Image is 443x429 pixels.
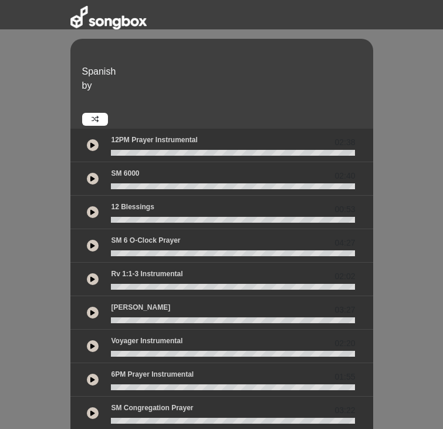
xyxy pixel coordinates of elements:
[111,135,197,145] p: 12PM Prayer Instrumental
[82,65,370,79] p: Spanish
[334,136,355,149] span: 02:38
[334,170,355,182] span: 02:40
[111,168,139,179] p: SM 6000
[82,81,92,91] span: by
[111,369,194,380] p: 6PM Prayer Instrumental
[334,404,355,417] span: 03:22
[111,336,182,346] p: Voyager Instrumental
[334,337,355,350] span: 02:20
[111,235,180,246] p: SM 6 o-clock prayer
[111,403,193,413] p: SM Congregation Prayer
[111,269,182,279] p: Rv 1:1-3 Instrumental
[111,202,154,212] p: 12 Blessings
[334,270,355,283] span: 02:02
[70,6,147,29] img: songbox-logo-white.png
[111,302,170,313] p: [PERSON_NAME]
[334,203,355,216] span: 00:53
[334,304,355,316] span: 03:27
[334,237,355,249] span: 04:27
[334,371,355,383] span: 01:55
